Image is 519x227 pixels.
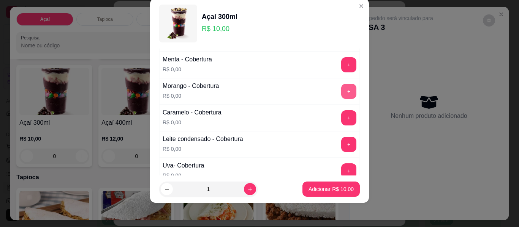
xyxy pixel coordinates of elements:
p: R$ 0,00 [163,172,204,179]
div: Morango - Cobertura [163,81,219,91]
button: Adicionar R$ 10,00 [302,182,360,197]
p: R$ 0,00 [163,145,243,153]
div: Uva- Cobertura [163,161,204,170]
button: add [341,163,356,178]
p: R$ 0,00 [163,119,222,126]
div: Leite condensado - Cobertura [163,135,243,144]
button: increase-product-quantity [244,183,256,195]
button: add [341,137,356,152]
button: add [341,110,356,125]
button: add [341,84,356,99]
button: decrease-product-quantity [161,183,173,195]
button: add [341,57,356,72]
div: Menta - Cobertura [163,55,212,64]
p: R$ 0,00 [163,92,219,100]
p: R$ 0,00 [163,66,212,73]
p: R$ 10,00 [202,23,237,34]
p: Adicionar R$ 10,00 [309,185,354,193]
div: Açaí 300ml [202,11,237,22]
img: product-image [159,5,197,42]
div: Caramelo - Cobertura [163,108,222,117]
